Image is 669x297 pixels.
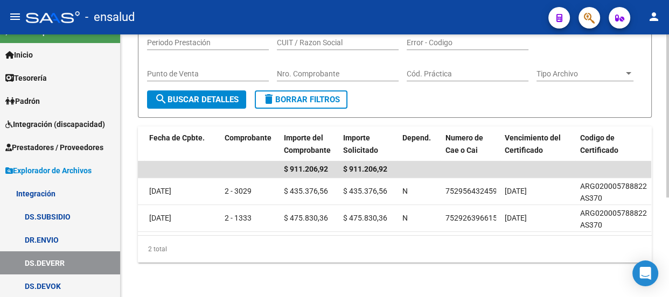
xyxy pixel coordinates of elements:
[284,165,328,173] span: $ 911.206,92
[343,187,387,195] span: $ 435.376,56
[445,133,483,154] span: Numero de Cae o Cai
[284,187,328,195] span: $ 435.376,56
[505,214,527,222] span: [DATE]
[580,133,618,154] span: Codigo de Certificado
[255,90,347,109] button: Borrar Filtros
[505,187,527,195] span: [DATE]
[402,133,431,142] span: Depend.
[632,260,658,286] div: Open Intercom Messenger
[445,187,506,195] span: 75295643245936
[343,133,378,154] span: Importe Solicitado
[138,236,652,263] div: 2 total
[500,126,576,162] datatable-header-cell: Vencimiento del Certificado
[149,187,171,195] span: [DATE]
[505,133,561,154] span: Vencimiento del Certificado
[225,212,275,224] div: 2 - 1333
[5,49,33,61] span: Inicio
[445,214,506,222] span: 75292639661569
[149,133,205,142] span: Fecha de Cpbte.
[147,90,246,109] button: Buscar Detalles
[145,126,220,162] datatable-header-cell: Fecha de Cpbte.
[441,126,500,162] datatable-header-cell: Numero de Cae o Cai
[225,133,271,142] span: Comprobante
[262,95,340,104] span: Borrar Filtros
[576,126,651,162] datatable-header-cell: Codigo de Certificado
[5,118,105,130] span: Integración (discapacidad)
[402,187,408,195] span: N
[220,126,280,162] datatable-header-cell: Comprobante
[9,10,22,23] mat-icon: menu
[402,214,408,222] span: N
[5,72,47,84] span: Tesorería
[5,165,92,176] span: Explorador de Archivos
[343,214,387,222] span: $ 475.830,36
[85,5,135,29] span: - ensalud
[5,95,40,107] span: Padrón
[225,185,275,197] div: 2 - 3029
[339,126,398,162] datatable-header-cell: Importe Solicitado
[536,69,624,79] span: Tipo Archivo
[284,214,328,222] span: $ 475.830,36
[5,142,103,153] span: Prestadores / Proveedores
[343,165,387,173] span: $ 911.206,92
[398,126,441,162] datatable-header-cell: Depend.
[284,133,331,154] span: Importe del Comprobante
[155,93,168,105] mat-icon: search
[149,214,171,222] span: [DATE]
[280,126,339,162] datatable-header-cell: Importe del Comprobante
[262,93,275,105] mat-icon: delete
[647,10,660,23] mat-icon: person
[155,95,239,104] span: Buscar Detalles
